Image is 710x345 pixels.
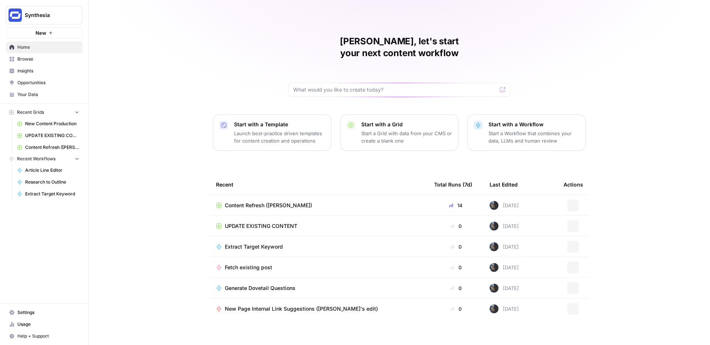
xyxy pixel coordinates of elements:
[25,120,79,127] span: New Content Production
[216,202,422,209] a: Content Refresh ([PERSON_NAME])
[25,132,79,139] span: UPDATE EXISTING CONTENT
[213,115,331,151] button: Start with a TemplateLaunch best-practice driven templates for content creation and operations
[234,121,325,128] p: Start with a Template
[6,153,82,164] button: Recent Workflows
[17,56,79,62] span: Browse
[25,179,79,185] span: Research to Outline
[488,121,579,128] p: Start with a Workflow
[434,174,472,195] div: Total Runs (7d)
[25,144,79,151] span: Content Refresh ([PERSON_NAME])
[14,176,82,188] a: Research to Outline
[14,118,82,130] a: New Content Production
[6,107,82,118] button: Recent Grids
[225,202,312,209] span: Content Refresh ([PERSON_NAME])
[14,164,82,176] a: Article Line Editor
[25,11,70,19] span: Synthesia
[17,109,44,116] span: Recent Grids
[490,263,498,272] img: paoqh725y1d7htyo5k8zx8sasy7f
[340,115,459,151] button: Start with a GridStart a Grid with data from your CMS or create a blank one
[225,222,297,230] span: UPDATE EXISTING CONTENT
[6,89,82,100] a: Your Data
[434,284,478,292] div: 0
[488,130,579,144] p: Start a Workflow that combines your data, LLMs and human review
[6,41,82,53] a: Home
[225,243,283,250] span: Extract Target Keyword
[490,284,498,293] img: paoqh725y1d7htyo5k8zx8sasy7f
[17,68,79,74] span: Insights
[490,304,519,313] div: [DATE]
[434,264,478,271] div: 0
[17,79,79,86] span: Opportunities
[9,8,22,22] img: Synthesia Logo
[361,130,452,144] p: Start a Grid with data from your CMS or create a blank one
[25,167,79,174] span: Article Line Editor
[6,318,82,330] a: Usage
[216,174,422,195] div: Recent
[490,242,498,251] img: paoqh725y1d7htyo5k8zx8sasy7f
[25,191,79,197] span: Extract Target Keyword
[17,321,79,328] span: Usage
[14,130,82,141] a: UPDATE EXISTING CONTENT
[17,309,79,316] span: Settings
[6,65,82,77] a: Insights
[6,330,82,342] button: Help + Support
[6,53,82,65] a: Browse
[490,174,518,195] div: Last Edited
[225,284,295,292] span: Generate Dovetail Questions
[434,305,478,312] div: 0
[361,121,452,128] p: Start with a Grid
[234,130,325,144] p: Launch best-practice driven templates for content creation and operations
[14,188,82,200] a: Extract Target Keyword
[293,86,497,93] input: What would you like to create today?
[6,307,82,318] a: Settings
[14,141,82,153] a: Content Refresh ([PERSON_NAME])
[6,27,82,38] button: New
[216,284,422,292] a: Generate Dovetail Questions
[6,77,82,89] a: Opportunities
[288,35,510,59] h1: [PERSON_NAME], let's start your next content workflow
[216,222,422,230] a: UPDATE EXISTING CONTENT
[490,304,498,313] img: paoqh725y1d7htyo5k8zx8sasy7f
[490,284,519,293] div: [DATE]
[490,222,519,230] div: [DATE]
[434,222,478,230] div: 0
[216,305,422,312] a: New Page Internal Link Suggestions ([PERSON_NAME]'s edit)
[564,174,583,195] div: Actions
[434,243,478,250] div: 0
[35,29,46,37] span: New
[225,305,378,312] span: New Page Internal Link Suggestions ([PERSON_NAME]'s edit)
[17,91,79,98] span: Your Data
[490,242,519,251] div: [DATE]
[490,201,498,210] img: paoqh725y1d7htyo5k8zx8sasy7f
[216,243,422,250] a: Extract Target Keyword
[17,156,55,162] span: Recent Workflows
[216,264,422,271] a: Fetch existing post
[6,6,82,24] button: Workspace: Synthesia
[490,263,519,272] div: [DATE]
[17,44,79,51] span: Home
[17,333,79,339] span: Help + Support
[467,115,586,151] button: Start with a WorkflowStart a Workflow that combines your data, LLMs and human review
[490,222,498,230] img: paoqh725y1d7htyo5k8zx8sasy7f
[490,201,519,210] div: [DATE]
[225,264,272,271] span: Fetch existing post
[434,202,478,209] div: 14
